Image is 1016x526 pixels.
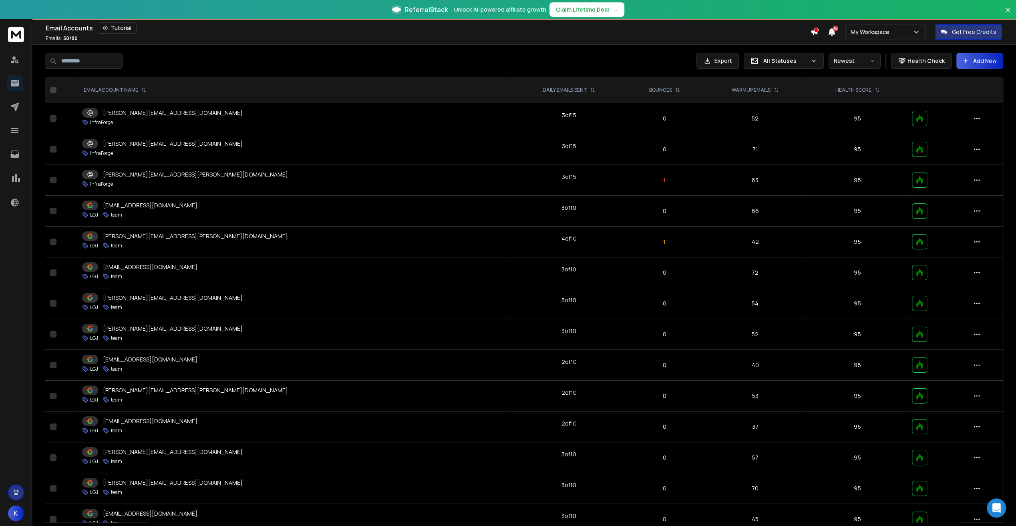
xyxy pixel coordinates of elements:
[84,87,146,93] div: EMAIL ACCOUNT NAME
[631,176,698,184] p: 1
[63,35,78,42] span: 50 / 80
[907,57,945,65] p: Health Check
[103,417,197,425] p: [EMAIL_ADDRESS][DOMAIN_NAME]
[807,257,907,288] td: 95
[956,53,1003,69] button: Add New
[561,327,576,335] div: 3 of 10
[46,35,78,42] p: Emails :
[631,423,698,431] p: 0
[111,428,122,434] p: team
[807,134,907,165] td: 95
[631,145,698,153] p: 0
[90,366,98,372] p: LGJ
[103,448,243,456] p: [PERSON_NAME][EMAIL_ADDRESS][DOMAIN_NAME]
[703,227,807,257] td: 42
[561,173,576,181] div: 3 of 15
[807,227,907,257] td: 95
[561,142,576,150] div: 3 of 15
[649,87,672,93] p: BOUNCES
[835,87,871,93] p: HEALTH SCORE
[8,505,24,521] button: K
[90,304,98,311] p: LGJ
[807,442,907,473] td: 95
[90,335,98,341] p: LGJ
[703,381,807,412] td: 53
[703,350,807,381] td: 40
[631,238,698,246] p: 1
[561,450,576,458] div: 3 of 10
[807,288,907,319] td: 95
[561,389,576,397] div: 2 of 10
[103,479,243,487] p: [PERSON_NAME][EMAIL_ADDRESS][DOMAIN_NAME]
[631,484,698,492] p: 0
[561,204,576,212] div: 3 of 10
[46,22,810,34] div: Email Accounts
[631,515,698,523] p: 0
[631,207,698,215] p: 0
[631,361,698,369] p: 0
[111,458,122,465] p: team
[703,196,807,227] td: 66
[561,235,576,243] div: 4 of 10
[454,6,546,14] p: Unlock AI-powered affiliate growth
[807,319,907,350] td: 95
[111,273,122,280] p: team
[631,114,698,122] p: 0
[90,428,98,434] p: LGJ
[103,510,197,518] p: [EMAIL_ADDRESS][DOMAIN_NAME]
[103,263,197,271] p: [EMAIL_ADDRESS][DOMAIN_NAME]
[561,296,576,304] div: 3 of 10
[543,87,587,93] p: DAILY EMAILS SENT
[891,53,952,69] button: Health Check
[987,498,1006,518] div: Open Intercom Messenger
[90,119,113,126] p: InfraForge
[807,103,907,134] td: 95
[561,111,576,119] div: 3 of 15
[90,181,113,187] p: InfraForge
[703,165,807,196] td: 63
[703,412,807,442] td: 37
[952,28,996,36] p: Get Free Credits
[90,458,98,465] p: LGJ
[935,24,1002,40] button: Get Free Credits
[807,350,907,381] td: 95
[404,5,448,14] span: ReferralStack
[103,294,243,302] p: [PERSON_NAME][EMAIL_ADDRESS][DOMAIN_NAME]
[631,454,698,462] p: 0
[90,243,98,249] p: LGJ
[103,386,288,394] p: [PERSON_NAME][EMAIL_ADDRESS][PERSON_NAME][DOMAIN_NAME]
[103,232,288,240] p: [PERSON_NAME][EMAIL_ADDRESS][PERSON_NAME][DOMAIN_NAME]
[696,53,739,69] button: Export
[763,57,807,65] p: All Statuses
[807,412,907,442] td: 95
[111,212,122,218] p: team
[103,140,243,148] p: [PERSON_NAME][EMAIL_ADDRESS][DOMAIN_NAME]
[111,366,122,372] p: team
[561,481,576,489] div: 3 of 10
[807,473,907,504] td: 95
[732,87,771,93] p: WARMUP EMAILS
[703,257,807,288] td: 72
[612,6,618,14] span: →
[111,397,122,403] p: team
[703,442,807,473] td: 57
[90,397,98,403] p: LGJ
[631,330,698,338] p: 0
[98,22,137,34] button: Tutorial
[103,325,243,333] p: [PERSON_NAME][EMAIL_ADDRESS][DOMAIN_NAME]
[703,288,807,319] td: 54
[807,381,907,412] td: 95
[561,358,576,366] div: 2 of 10
[90,489,98,496] p: LGJ
[807,165,907,196] td: 95
[561,512,576,520] div: 3 of 10
[103,355,197,363] p: [EMAIL_ADDRESS][DOMAIN_NAME]
[631,269,698,277] p: 0
[103,171,288,179] p: [PERSON_NAME][EMAIL_ADDRESS][PERSON_NAME][DOMAIN_NAME]
[103,201,197,209] p: [EMAIL_ADDRESS][DOMAIN_NAME]
[111,243,122,249] p: team
[111,489,122,496] p: team
[90,150,113,157] p: InfraForge
[851,28,893,36] p: My Workspace
[703,473,807,504] td: 70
